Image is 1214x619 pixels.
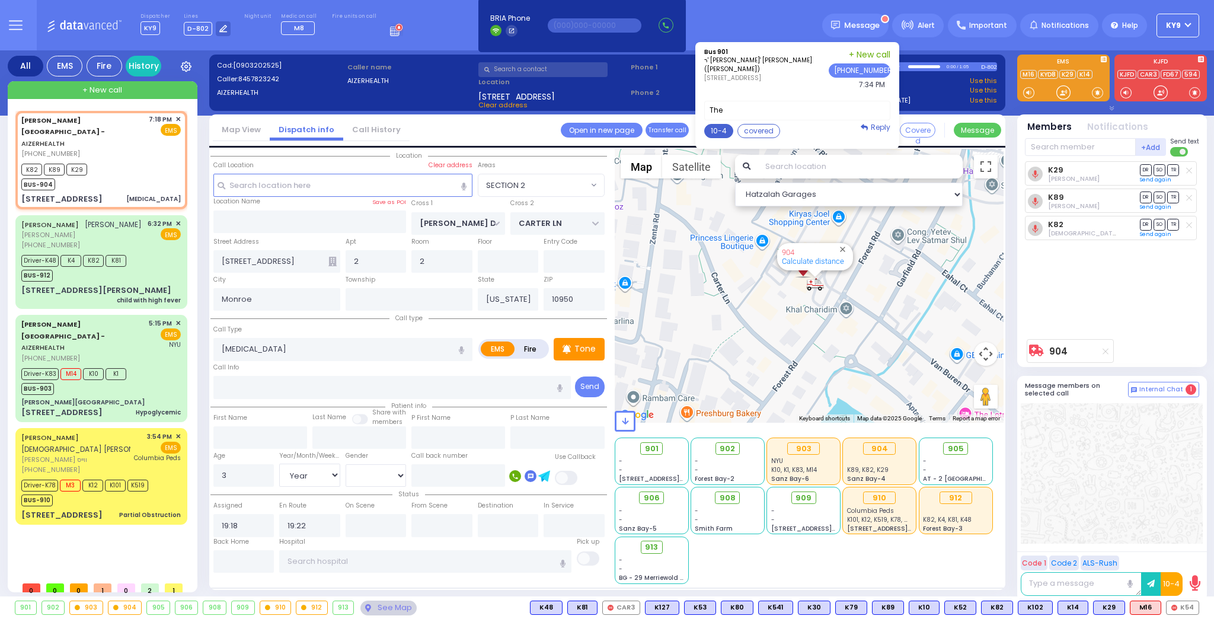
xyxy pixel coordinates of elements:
[847,515,913,524] span: K101, K12, K519, K78, M3
[279,550,571,573] input: Search hospital
[390,151,428,160] span: Location
[429,161,472,170] label: Clear address
[21,368,59,380] span: Driver-K83
[619,506,622,515] span: -
[695,474,734,483] span: Forest Bay-2
[798,601,830,615] div: BLS
[1136,138,1167,156] button: +Add
[510,413,550,423] label: P Last Name
[147,432,172,441] span: 3:54 PM
[981,62,997,71] div: D-802
[909,601,940,615] div: BLS
[1059,70,1076,79] a: K29
[147,601,170,614] div: 905
[737,124,780,138] button: covered
[847,524,959,533] span: [STREET_ADDRESS][PERSON_NAME]
[184,13,231,20] label: Lines
[619,524,657,533] span: Sanz Bay-5
[82,480,103,492] span: K12
[946,60,957,74] div: 0:00
[117,296,181,305] div: child with high fever
[1167,219,1179,230] span: TR
[105,480,126,492] span: K101
[478,91,555,100] span: [STREET_ADDRESS]
[140,13,170,20] label: Dispatcher
[771,465,817,474] span: K10, K1, K83, M14
[1140,231,1171,238] a: Send again
[372,198,406,206] label: Save as POI
[1114,59,1207,67] label: KJFD
[974,342,998,366] button: Map camera controls
[411,451,468,461] label: Call back number
[217,74,344,84] label: Caller:
[758,601,793,615] div: BLS
[296,601,327,614] div: 912
[21,240,80,250] span: [PHONE_NUMBER]
[1170,137,1199,146] span: Send text
[1128,382,1199,397] button: Internal Chat 1
[1140,192,1152,203] span: DR
[1049,347,1068,356] a: 904
[260,601,291,614] div: 910
[478,77,627,87] label: Location
[346,451,368,461] label: Gender
[165,583,183,592] span: 1
[1138,70,1159,79] a: CAR3
[1139,385,1183,394] span: Internal Chat
[923,524,963,533] span: Forest Bay-3
[486,180,525,192] span: SECTION 2
[514,342,547,356] label: Fire
[1048,193,1064,202] a: K89
[918,20,935,31] span: Alert
[21,149,80,158] span: [PHONE_NUMBER]
[21,255,59,267] span: Driver-K48
[829,63,890,78] button: [PHONE_NUMBER]
[279,501,306,510] label: En Route
[213,124,270,135] a: Map View
[844,20,880,31] span: Message
[544,237,577,247] label: Entry Code
[1140,219,1152,230] span: DR
[782,257,844,266] a: Calculate distance
[619,465,622,474] span: -
[119,510,181,519] div: Partial Obstruction
[1018,601,1053,615] div: BLS
[203,601,226,614] div: 908
[720,443,735,455] span: 902
[1186,384,1196,395] span: 1
[281,13,318,20] label: Medic on call
[645,601,679,615] div: BLS
[771,457,783,465] span: NYU
[140,21,160,35] span: KY9
[478,501,513,510] label: Destination
[217,88,344,98] label: AIZERHEALTH
[238,74,279,84] span: 8457823242
[720,492,736,504] span: 908
[148,219,172,228] span: 6:32 PM
[21,178,55,190] span: BUS-904
[175,219,181,229] span: ✕
[392,490,425,499] span: Status
[956,60,959,74] div: /
[21,433,79,442] a: [PERSON_NAME]
[213,501,242,510] label: Assigned
[954,123,1001,138] button: Message
[42,601,65,614] div: 902
[478,62,608,77] input: Search a contact
[47,56,82,76] div: EMS
[974,385,998,409] button: Drag Pegman onto the map to open Street View
[83,368,104,380] span: K10
[94,583,111,592] span: 1
[161,228,181,240] span: EMS
[721,601,753,615] div: BLS
[1182,70,1200,79] a: 594
[213,413,247,423] label: First Name
[771,515,775,524] span: -
[1154,164,1165,176] span: SO
[117,583,135,592] span: 0
[695,465,698,474] span: -
[149,115,172,124] span: 7:18 PM
[567,601,598,615] div: BLS
[175,601,198,614] div: 906
[1048,220,1063,229] a: K82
